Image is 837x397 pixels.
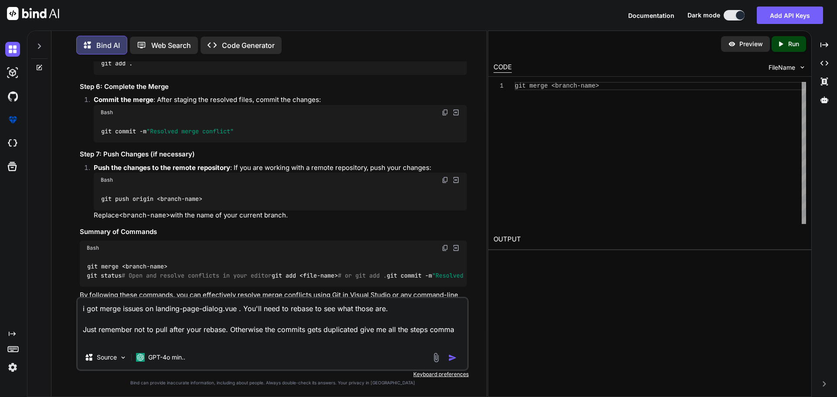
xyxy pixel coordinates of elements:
code: git merge <branch-name> git status git add <file-name> git commit -m git push origin <branch-name> [87,262,621,280]
div: 1 [493,82,504,90]
strong: Commit the merge [94,95,153,104]
h2: OUTPUT [488,229,811,250]
span: # Open and resolve conflicts in your editor [122,271,272,279]
span: git merge <branch-name> [515,82,599,89]
p: By following these commands, you can effectively resolve merge conflicts using Git in Visual Stud... [80,290,467,310]
h3: Step 7: Push Changes (if necessary) [80,149,467,159]
p: Run [788,40,799,48]
img: darkChat [5,42,20,57]
span: Dark mode [687,11,720,20]
span: Bash [87,244,99,251]
img: copy [442,176,449,183]
img: settings [5,360,20,375]
span: Documentation [628,12,674,19]
code: git add . [101,59,133,68]
p: Bind AI [96,40,120,51]
span: Bash [101,176,113,183]
p: Preview [739,40,763,48]
img: Open in Browser [452,109,460,116]
img: Pick Models [119,354,127,361]
p: Code Generator [222,40,275,51]
span: Bash [101,109,113,116]
p: Bind can provide inaccurate information, including about people. Always double-check its answers.... [76,380,469,386]
img: premium [5,112,20,127]
img: githubDark [5,89,20,104]
img: Open in Browser [452,176,460,184]
div: CODE [493,62,512,73]
code: git push origin <branch-name> [101,194,203,204]
button: Add API Keys [757,7,823,24]
img: GPT-4o mini [136,353,145,362]
li: : After staging the resolved files, commit the changes: [87,95,467,143]
code: git commit -m [101,127,235,136]
span: # or git add . [338,271,387,279]
code: <branch-name> [119,211,170,220]
img: icon [448,353,457,362]
img: Open in Browser [452,244,460,252]
p: Web Search [151,40,191,51]
p: Keyboard preferences [76,371,469,378]
img: chevron down [799,64,806,71]
img: Bind AI [7,7,59,20]
textarea: i got merge issues on landing-page-dialog.vue . You'll need to rebase to see what those are. Just... [78,298,467,345]
img: copy [442,109,449,116]
span: FileName [769,63,795,72]
img: attachment [431,353,441,363]
img: darkAi-studio [5,65,20,80]
li: : If you are working with a remote repository, push your changes: Replace with the name of your c... [87,163,467,220]
h3: Summary of Commands [80,227,467,237]
strong: Push the changes to the remote repository [94,163,230,172]
img: preview [728,40,736,48]
p: Source [97,353,117,362]
img: cloudideIcon [5,136,20,151]
h3: Step 6: Complete the Merge [80,82,467,92]
span: "Resolved merge conflict" [146,127,234,135]
img: copy [442,244,449,251]
p: GPT-4o min.. [148,353,185,362]
button: Documentation [628,11,674,20]
span: "Resolved merge conflict" [432,271,519,279]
